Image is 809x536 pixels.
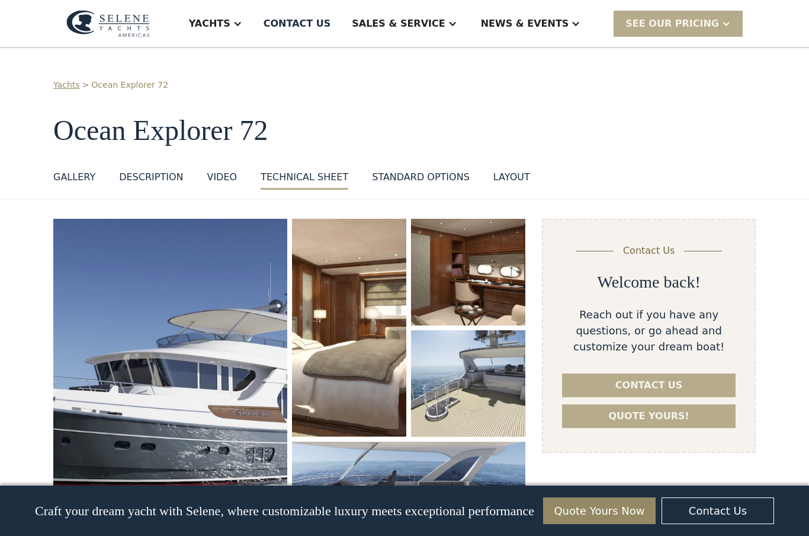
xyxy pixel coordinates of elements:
a: Ocean Explorer 72 [91,79,168,91]
div: > [82,79,89,91]
a: Quote yours! [562,404,736,428]
a: Quote Yours Now [543,497,656,524]
div: DESCRIPTION [119,170,183,184]
a: GALLERY [53,170,95,190]
p: Craft your dream yacht with Selene, where customizable luxury meets exceptional performance [35,503,534,519]
div: Technical sheet [261,170,348,184]
h1: Ocean Explorer 72 [53,115,756,146]
a: open lightbox [292,219,406,437]
a: Yachts [53,79,80,91]
div: Yachts [189,17,230,31]
a: Technical sheet [261,170,348,190]
a: standard options [372,170,470,190]
a: layout [493,170,530,190]
img: logo [66,10,150,37]
div: News & EVENTS [481,17,569,31]
h2: Welcome back! [598,272,701,292]
div: Contact US [264,17,331,31]
div: GALLERY [53,170,95,184]
a: DESCRIPTION [119,170,183,190]
a: open lightbox [411,219,525,326]
div: SEE Our Pricing [614,11,743,36]
a: Contact us [562,374,736,397]
div: VIDEO [207,170,237,184]
div: Contact Us [623,244,675,258]
div: layout [493,170,530,184]
a: Contact Us [662,497,774,524]
div: SEE Our Pricing [625,17,719,31]
div: Reach out if you have any questions, or go ahead and customize your dream boat! [562,307,736,355]
div: Sales & Service [352,17,445,31]
a: VIDEO [207,170,237,190]
div: standard options [372,170,470,184]
a: open lightbox [411,330,525,437]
